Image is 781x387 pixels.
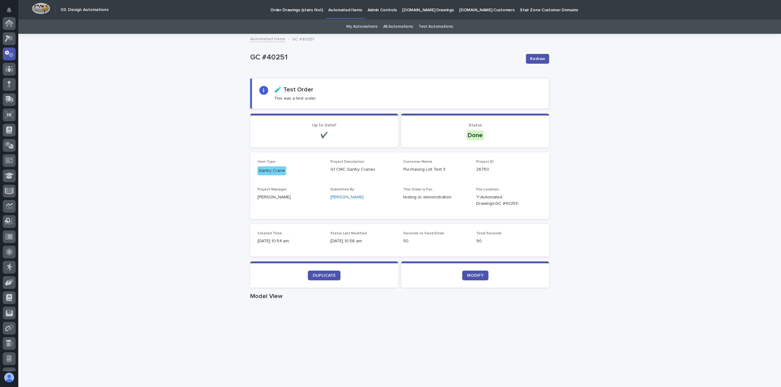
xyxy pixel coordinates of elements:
span: Status Last Modified [330,232,367,235]
p: testing or demonstration [403,194,469,201]
div: Done [466,130,484,140]
span: Status [469,123,482,127]
span: MODIFY [467,273,484,278]
p: 26750 [476,166,542,173]
a: My Automations [346,20,378,34]
p: GC #40251 [292,35,314,42]
span: Project Description [330,160,364,164]
button: Redraw [526,54,549,64]
a: MODIFY [462,271,488,280]
p: G1 CMC Gantry Cranes [330,166,396,173]
p: 50 [403,238,469,244]
span: This Order is For... [403,188,434,191]
span: Submitted By [330,188,354,191]
span: File Location [476,188,499,191]
button: Notifications [3,4,16,16]
p: This was a test order. [274,96,316,101]
h2: 🧪 Test Order [274,86,313,93]
p: [DATE] 10:54 am [257,238,323,244]
span: Customer Name [403,160,432,164]
span: Up to Date? [312,123,337,127]
p: GC #40251 [250,53,521,62]
a: Test Automations [419,20,453,34]
p: 90 [476,238,542,244]
p: Purchasing List Test 3 [403,166,469,173]
p: ✔️ [257,132,391,139]
span: Seconds to Send Email [403,232,444,235]
h2: 03. Design Automations [61,7,109,12]
span: Project Manager [257,188,286,191]
h1: Model View [250,293,549,300]
a: [PERSON_NAME] [330,194,364,201]
button: users-avatar [3,371,16,384]
img: Workspace Logo [32,3,50,14]
p: [DATE] 10:56 am [330,238,396,244]
: Y:\Automated Drawings\GC #40251\ [476,194,527,207]
span: Redraw [530,56,545,62]
a: All Automations [383,20,413,34]
span: Item Type [257,160,275,164]
span: Project ID [476,160,494,164]
div: Notifications [8,7,16,17]
span: DUPLICATE [313,273,336,278]
span: Total Seconds [476,232,502,235]
span: Created Time [257,232,282,235]
p: [PERSON_NAME] [257,194,323,201]
a: Automated Items [250,35,285,42]
div: Gantry Crane [257,166,286,175]
a: DUPLICATE [308,271,340,280]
